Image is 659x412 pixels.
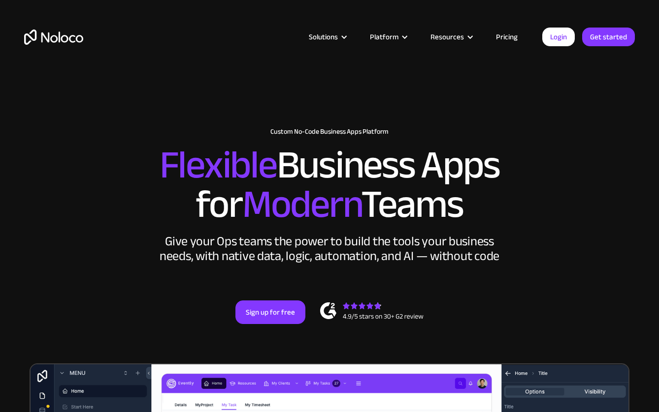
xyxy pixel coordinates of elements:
[24,29,83,45] a: home
[484,30,530,43] a: Pricing
[24,128,635,136] h1: Custom No-Code Business Apps Platform
[418,30,484,43] div: Resources
[24,146,635,224] h2: Business Apps for Teams
[430,30,464,43] div: Resources
[358,30,418,43] div: Platform
[297,30,358,43] div: Solutions
[160,128,277,202] span: Flexible
[235,300,305,324] a: Sign up for free
[309,30,338,43] div: Solutions
[370,30,398,43] div: Platform
[582,28,635,46] a: Get started
[542,28,575,46] a: Login
[242,168,361,241] span: Modern
[157,234,502,264] div: Give your Ops teams the power to build the tools your business needs, with native data, logic, au...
